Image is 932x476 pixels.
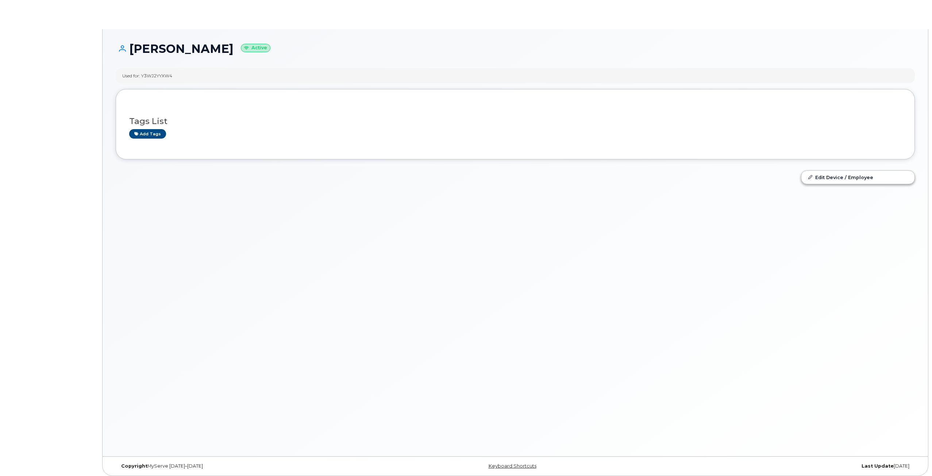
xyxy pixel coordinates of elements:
strong: Copyright [121,463,147,469]
strong: Last Update [862,463,894,469]
a: Add tags [129,129,166,138]
a: Keyboard Shortcuts [489,463,536,469]
h3: Tags List [129,117,901,126]
div: Used for: Y3WJ2YYXW4 [122,73,172,79]
small: Active [241,44,270,52]
div: MyServe [DATE]–[DATE] [116,463,382,469]
div: [DATE] [648,463,915,469]
h1: [PERSON_NAME] [116,42,915,55]
a: Edit Device / Employee [801,171,914,184]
